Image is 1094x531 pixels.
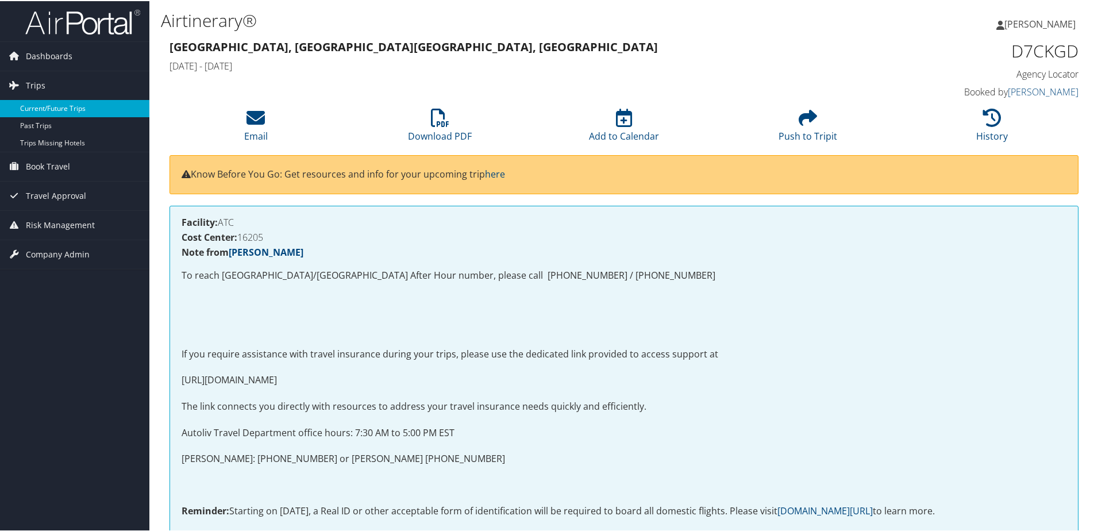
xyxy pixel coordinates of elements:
[182,372,1066,387] p: [URL][DOMAIN_NAME]
[182,398,1066,413] p: The link connects you directly with resources to address your travel insurance needs quickly and ...
[182,245,303,257] strong: Note from
[26,210,95,238] span: Risk Management
[182,451,1066,465] p: [PERSON_NAME]: [PHONE_NUMBER] or [PERSON_NAME] [PHONE_NUMBER]
[182,503,229,516] strong: Reminder:
[1004,17,1076,29] span: [PERSON_NAME]
[26,239,90,268] span: Company Admin
[589,114,659,141] a: Add to Calendar
[182,503,1066,518] p: Starting on [DATE], a Real ID or other acceptable form of identification will be required to boar...
[1008,84,1078,97] a: [PERSON_NAME]
[182,230,237,243] strong: Cost Center:
[182,267,1066,282] p: To reach [GEOGRAPHIC_DATA]/[GEOGRAPHIC_DATA] After Hour number, please call [PHONE_NUMBER] / [PHO...
[26,70,45,99] span: Trips
[864,67,1078,79] h4: Agency Locator
[244,114,268,141] a: Email
[779,114,837,141] a: Push to Tripit
[170,59,847,71] h4: [DATE] - [DATE]
[485,167,505,179] a: here
[25,7,140,34] img: airportal-logo.png
[182,425,1066,440] p: Autoliv Travel Department office hours: 7:30 AM to 5:00 PM EST
[996,6,1087,40] a: [PERSON_NAME]
[182,215,218,228] strong: Facility:
[182,346,1066,361] p: If you require assistance with travel insurance during your trips, please use the dedicated link ...
[26,180,86,209] span: Travel Approval
[864,38,1078,62] h1: D7CKGD
[26,151,70,180] span: Book Travel
[182,217,1066,226] h4: ATC
[182,166,1066,181] p: Know Before You Go: Get resources and info for your upcoming trip
[161,7,779,32] h1: Airtinerary®
[170,38,658,53] strong: [GEOGRAPHIC_DATA], [GEOGRAPHIC_DATA] [GEOGRAPHIC_DATA], [GEOGRAPHIC_DATA]
[864,84,1078,97] h4: Booked by
[182,232,1066,241] h4: 16205
[976,114,1008,141] a: History
[26,41,72,70] span: Dashboards
[408,114,472,141] a: Download PDF
[777,503,873,516] a: [DOMAIN_NAME][URL]
[229,245,303,257] a: [PERSON_NAME]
